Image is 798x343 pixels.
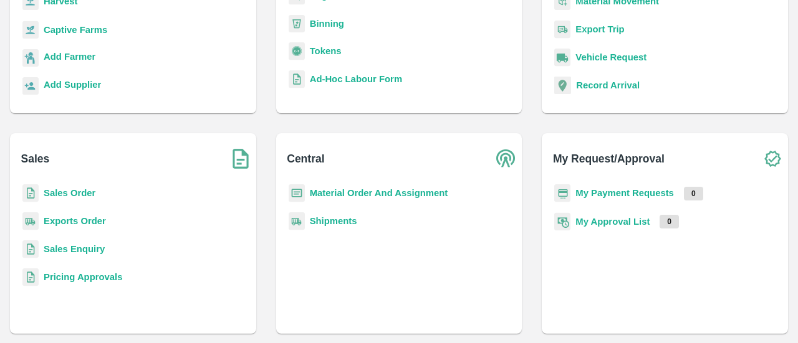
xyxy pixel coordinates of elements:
a: Add Farmer [44,50,95,67]
img: vehicle [554,49,570,67]
p: 0 [660,215,679,228]
img: tokens [289,42,305,60]
b: Central [287,150,324,167]
a: Export Trip [575,24,624,34]
a: Binning [310,19,344,29]
a: Shipments [310,216,357,226]
img: supplier [22,77,39,95]
p: 0 [684,187,703,200]
b: Add Supplier [44,80,101,90]
a: Material Order And Assignment [310,188,448,198]
a: Ad-Hoc Labour Form [310,74,402,84]
img: central [491,143,522,174]
img: sales [22,184,39,202]
b: Sales [21,150,50,167]
img: approval [554,212,570,231]
img: shipments [289,212,305,230]
img: shipments [22,212,39,230]
b: My Request/Approval [553,150,665,167]
a: Sales Enquiry [44,244,105,254]
a: Record Arrival [576,80,640,90]
img: soSales [225,143,256,174]
img: recordArrival [554,77,571,94]
b: Add Farmer [44,52,95,62]
img: sales [22,240,39,258]
img: delivery [554,21,570,39]
img: bin [289,15,305,32]
a: Exports Order [44,216,106,226]
img: sales [289,70,305,88]
a: Add Supplier [44,78,101,95]
a: Vehicle Request [575,52,647,62]
img: harvest [22,21,39,39]
img: farmer [22,49,39,67]
img: payment [554,184,570,202]
a: Captive Farms [44,25,107,35]
img: check [757,143,788,174]
a: My Payment Requests [575,188,674,198]
a: Sales Order [44,188,95,198]
img: sales [22,268,39,286]
a: Pricing Approvals [44,272,122,282]
a: My Approval List [575,217,650,227]
img: centralMaterial [289,184,305,202]
a: Tokens [310,46,342,56]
